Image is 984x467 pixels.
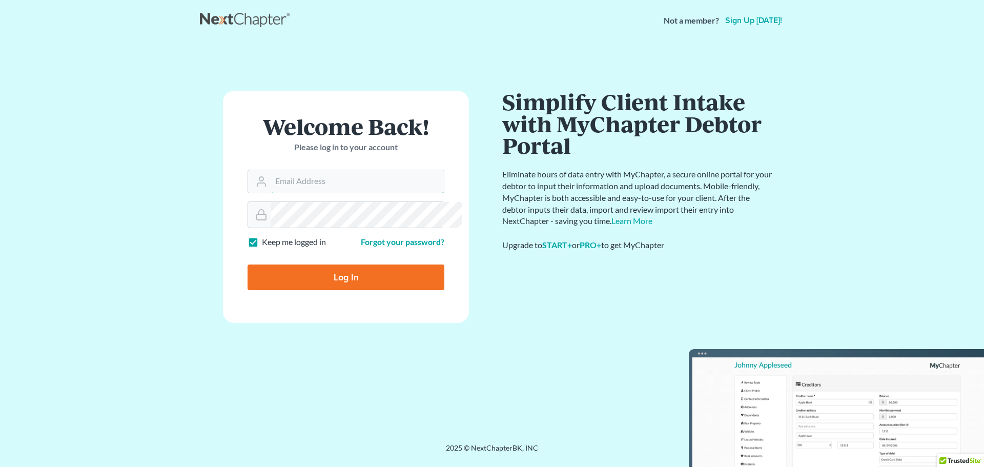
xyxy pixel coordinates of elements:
[580,240,601,250] a: PRO+
[611,216,652,226] a: Learn More
[542,240,572,250] a: START+
[200,443,784,461] div: 2025 © NextChapterBK, INC
[664,15,719,27] strong: Not a member?
[262,236,326,248] label: Keep me logged in
[502,239,774,251] div: Upgrade to or to get MyChapter
[248,141,444,153] p: Please log in to your account
[361,237,444,247] a: Forgot your password?
[248,115,444,137] h1: Welcome Back!
[723,16,784,25] a: Sign up [DATE]!
[271,170,444,193] input: Email Address
[502,91,774,156] h1: Simplify Client Intake with MyChapter Debtor Portal
[502,169,774,227] p: Eliminate hours of data entry with MyChapter, a secure online portal for your debtor to input the...
[248,265,444,290] input: Log In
